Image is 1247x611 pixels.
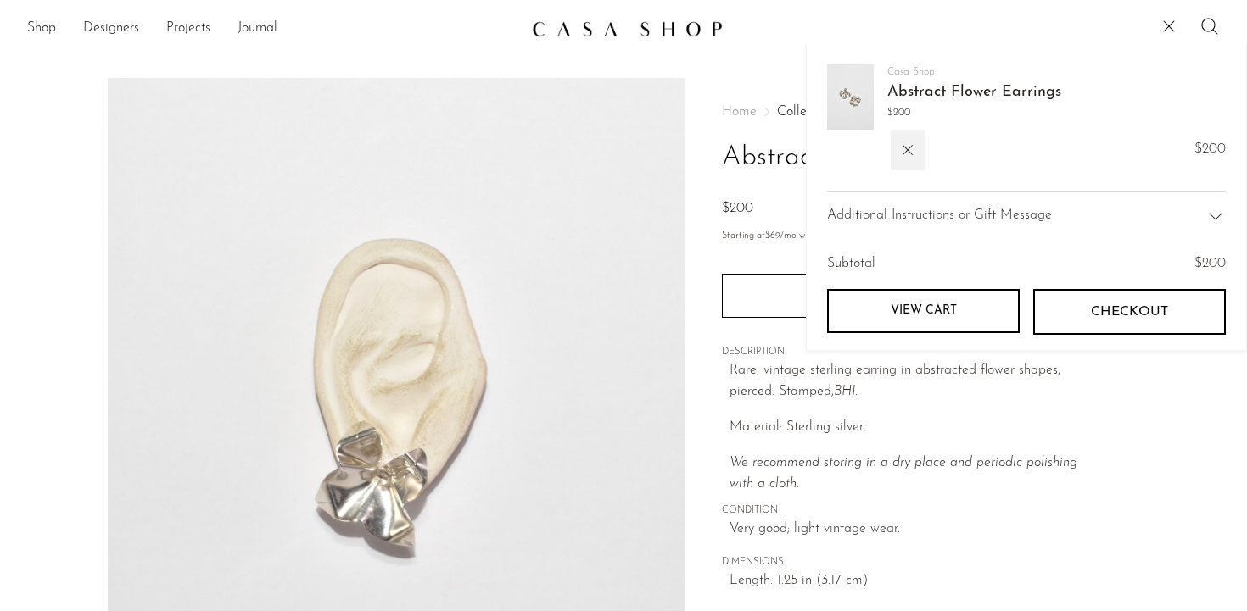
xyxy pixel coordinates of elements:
[238,18,277,40] a: Journal
[887,67,935,77] a: Casa Shop
[166,18,210,40] a: Projects
[27,18,56,40] a: Shop
[1091,304,1168,320] span: Checkout
[722,105,757,119] span: Home
[765,231,780,241] span: $69
[722,105,1104,119] nav: Breadcrumbs
[722,503,1104,519] span: CONDITION
[827,253,875,275] span: Subtotal
[887,105,1061,121] span: $200
[827,64,874,130] img: Abstract Flower Earrings
[730,519,1104,541] span: Very good; light vintage wear.
[722,136,1104,180] h1: Abstract Flower Earrings
[730,570,1104,592] span: Length: 1.25 in (3.17 cm)
[887,85,1061,100] a: Abstract Flower Earrings
[730,360,1104,403] p: Rare, vintage sterling earring in abstracted flower shapes, pierced. Stamped,
[27,14,518,43] nav: Desktop navigation
[1194,257,1226,270] span: $200
[827,289,1020,333] a: View cart
[722,345,1104,360] span: DESCRIPTION
[827,191,1226,241] div: Additional Instructions or Gift Message
[1194,139,1226,161] span: $200
[777,105,839,119] a: Collections
[83,18,139,40] a: Designers
[730,417,1104,439] p: Material: Sterling silver.
[27,14,518,43] ul: NEW HEADER MENU
[834,385,858,398] em: BHI.
[1033,289,1226,335] button: Checkout
[722,274,1104,318] button: Add to cart
[722,555,1104,570] span: DIMENSIONS
[722,202,753,215] span: $200
[722,229,1104,244] p: Starting at /mo with Affirm.
[827,205,1052,227] span: Additional Instructions or Gift Message
[730,456,1077,492] i: We recommend storing in a dry place and periodic polishing with a cloth.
